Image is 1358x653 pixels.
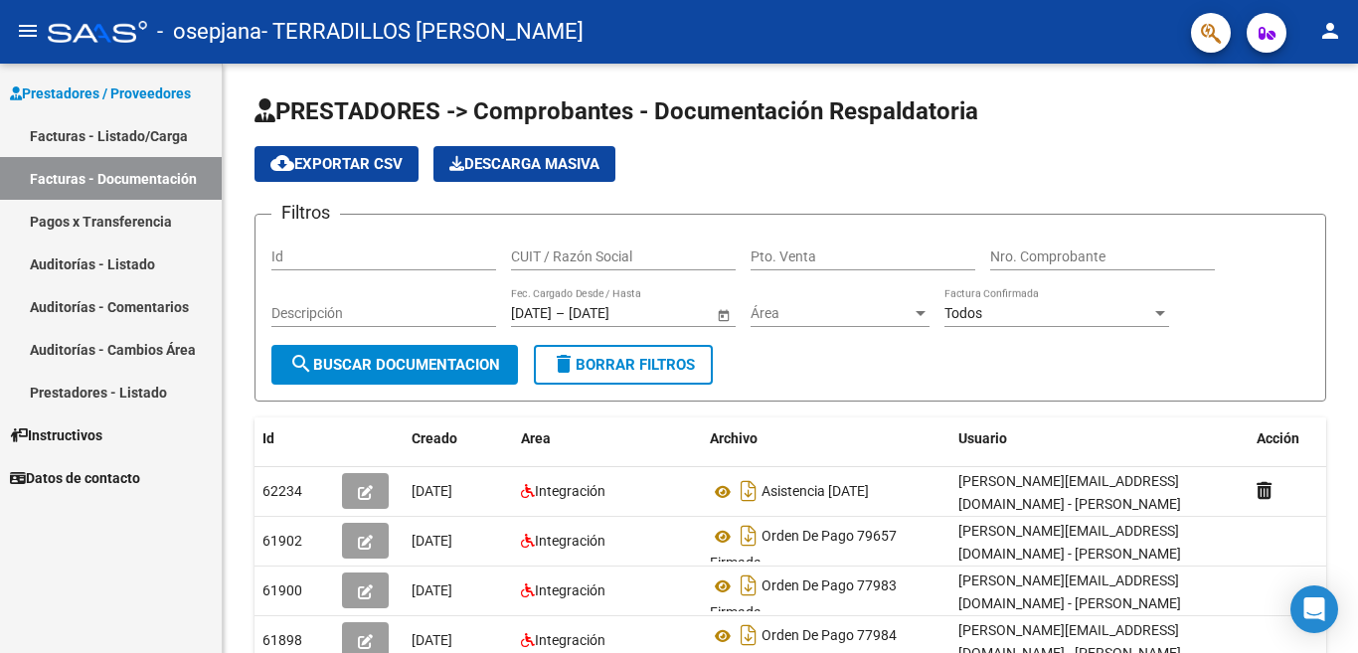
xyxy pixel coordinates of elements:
input: Start date [511,305,552,322]
span: Area [521,430,551,446]
span: Archivo [710,430,758,446]
span: Id [262,430,274,446]
span: [DATE] [412,483,452,499]
datatable-header-cell: Acción [1249,417,1348,460]
span: Prestadores / Proveedores [10,82,191,104]
span: [DATE] [412,533,452,549]
button: Open calendar [713,304,734,325]
datatable-header-cell: Usuario [950,417,1249,460]
datatable-header-cell: Archivo [702,417,950,460]
i: Descargar documento [736,619,762,651]
button: Exportar CSV [255,146,419,182]
span: Integración [535,582,605,598]
span: 61902 [262,533,302,549]
button: Borrar Filtros [534,345,713,385]
span: [PERSON_NAME][EMAIL_ADDRESS][DOMAIN_NAME] - [PERSON_NAME] [958,572,1181,611]
span: Instructivos [10,424,102,446]
span: Datos de contacto [10,467,140,489]
span: Todos [944,305,982,321]
span: Descarga Masiva [449,155,599,173]
div: Open Intercom Messenger [1290,585,1338,633]
mat-icon: delete [552,352,576,376]
span: Creado [412,430,457,446]
span: 62234 [262,483,302,499]
span: Buscar Documentacion [289,356,500,374]
i: Descargar documento [736,570,762,601]
span: PRESTADORES -> Comprobantes - Documentación Respaldatoria [255,97,978,125]
span: 61898 [262,632,302,648]
span: [DATE] [412,632,452,648]
span: Integración [535,483,605,499]
input: End date [569,305,666,322]
span: Integración [535,632,605,648]
button: Descarga Masiva [433,146,615,182]
span: - osepjana [157,10,261,54]
span: Acción [1257,430,1299,446]
span: Orden De Pago 79657 Firmada [710,529,897,571]
mat-icon: cloud_download [270,151,294,175]
datatable-header-cell: Id [255,417,334,460]
mat-icon: search [289,352,313,376]
i: Descargar documento [736,475,762,507]
span: Integración [535,533,605,549]
span: – [556,305,565,322]
span: Borrar Filtros [552,356,695,374]
span: Exportar CSV [270,155,403,173]
span: Asistencia [DATE] [762,484,869,500]
mat-icon: menu [16,19,40,43]
span: Área [751,305,912,322]
mat-icon: person [1318,19,1342,43]
span: [DATE] [412,582,452,598]
h3: Filtros [271,199,340,227]
app-download-masive: Descarga masiva de comprobantes (adjuntos) [433,146,615,182]
span: Orden De Pago 77983 Firmada [710,578,897,621]
i: Descargar documento [736,520,762,552]
span: [PERSON_NAME][EMAIL_ADDRESS][DOMAIN_NAME] - [PERSON_NAME] [958,473,1181,512]
span: Usuario [958,430,1007,446]
span: - TERRADILLOS [PERSON_NAME] [261,10,584,54]
button: Buscar Documentacion [271,345,518,385]
datatable-header-cell: Area [513,417,702,460]
span: [PERSON_NAME][EMAIL_ADDRESS][DOMAIN_NAME] - [PERSON_NAME] [958,523,1181,562]
datatable-header-cell: Creado [404,417,513,460]
span: 61900 [262,582,302,598]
